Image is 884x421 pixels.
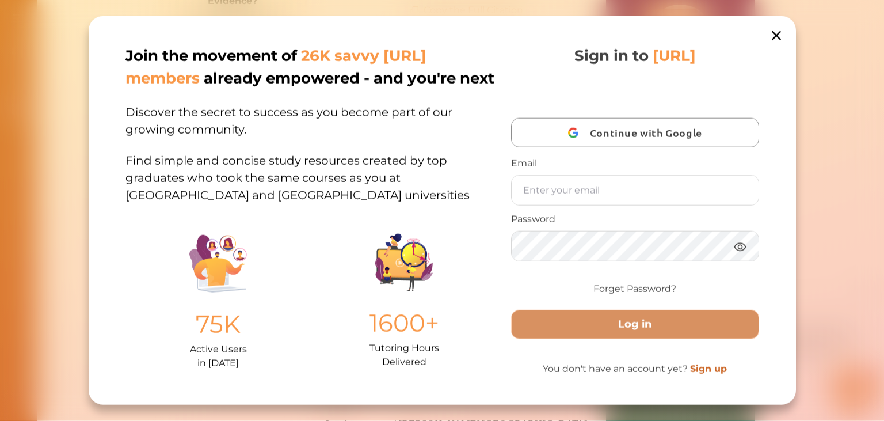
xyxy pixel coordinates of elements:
button: Continue with Google [510,118,759,147]
img: Nini [101,12,123,33]
button: Log in [510,310,759,339]
input: Enter your email [511,176,758,205]
p: Find simple and concise study resources created by top graduates who took the same courses as you... [125,138,497,204]
span: 👋 [138,39,148,51]
p: You don't have an account yet? [510,362,759,376]
span: Continue with Google [589,119,707,146]
img: Illustration.25158f3c.png [189,235,247,293]
p: Tutoring Hours Delivered [369,342,439,371]
p: Active Users in [DATE] [190,343,247,370]
p: Discover the secret to success as you become part of our growing community. [125,90,497,138]
i: 1 [255,85,264,94]
p: Hey there If you have any questions, I'm here to help! Just text back 'Hi' and choose from the fo... [101,39,253,73]
p: 75K [196,306,241,343]
span: 🌟 [230,62,240,73]
div: Nini [129,19,143,31]
a: Forget Password? [593,282,676,296]
span: 26K savvy [URL] members [125,47,426,88]
p: Sign in to [574,45,695,67]
img: eye.3286bcf0.webp [733,240,746,254]
p: Password [510,213,759,226]
img: Group%201403.ccdcecb8.png [375,234,433,291]
p: Join the movement of already empowered - and you're next [125,45,495,90]
a: Sign up [690,363,727,374]
span: [URL] [652,47,695,65]
p: Email [510,157,759,170]
p: 1600+ [369,305,439,342]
